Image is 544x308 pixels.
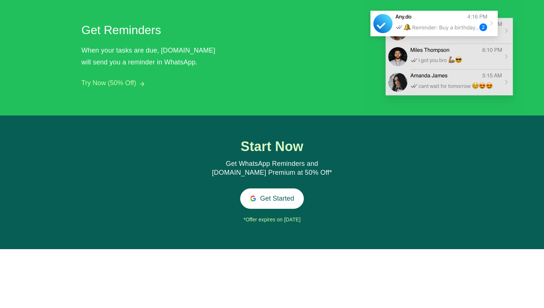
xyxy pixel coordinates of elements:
[165,214,379,225] div: *Offer expires on [DATE]
[140,82,144,86] img: arrow
[81,44,222,68] div: When your tasks are due, [DOMAIN_NAME] will send you a reminder in WhatsApp.
[240,188,304,209] button: Get Started
[81,79,136,87] button: Try Now (50% Off)
[81,21,218,39] h2: Get Reminders
[204,160,340,177] div: Get WhatsApp Reminders and [DOMAIN_NAME] Premium at 50% Off*
[204,139,340,154] h1: Start Now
